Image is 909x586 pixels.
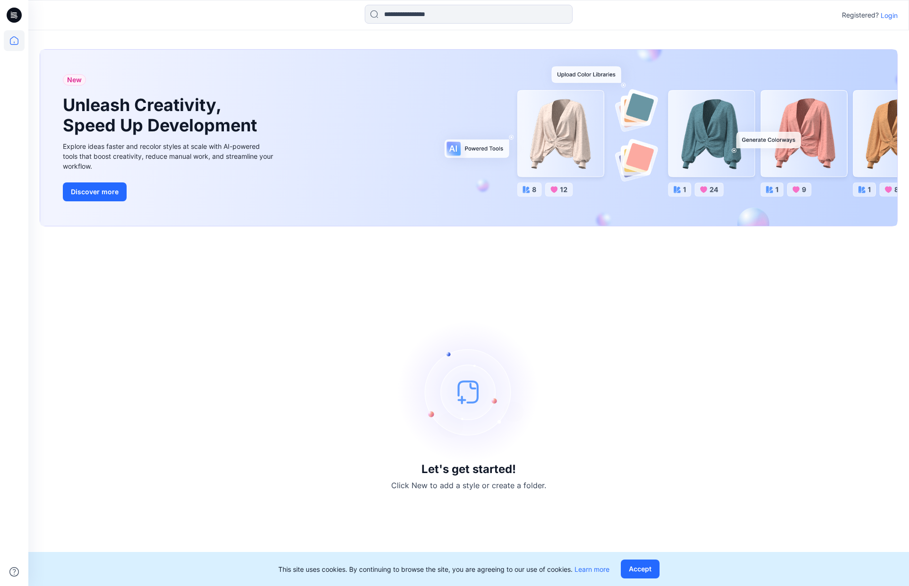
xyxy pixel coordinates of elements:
[575,565,609,573] a: Learn more
[63,182,275,201] a: Discover more
[842,9,879,21] p: Registered?
[63,95,261,136] h1: Unleash Creativity, Speed Up Development
[63,182,127,201] button: Discover more
[278,564,609,574] p: This site uses cookies. By continuing to browse the site, you are agreeing to our use of cookies.
[421,463,516,476] h3: Let's get started!
[391,480,546,491] p: Click New to add a style or create a folder.
[621,560,660,578] button: Accept
[63,141,275,171] div: Explore ideas faster and recolor styles at scale with AI-powered tools that boost creativity, red...
[398,321,540,463] img: empty-state-image.svg
[881,10,898,20] p: Login
[67,74,82,86] span: New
